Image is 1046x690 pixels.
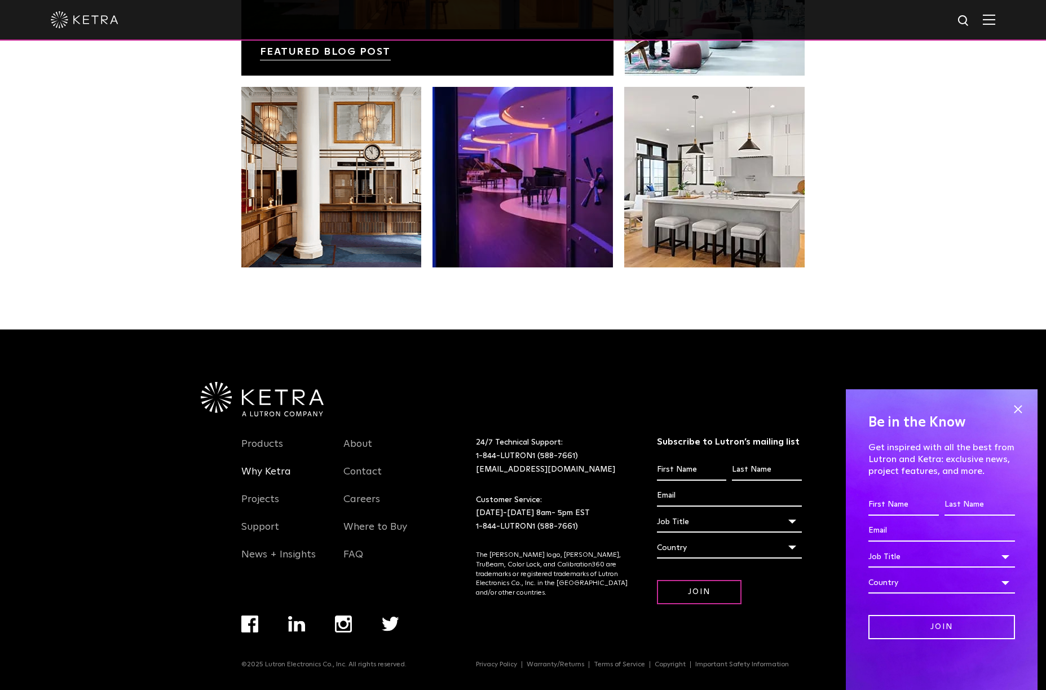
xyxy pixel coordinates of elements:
div: Job Title [657,511,802,533]
h3: Subscribe to Lutron’s mailing list [657,436,802,448]
a: Support [241,521,279,547]
div: Country [868,572,1015,594]
p: ©2025 Lutron Electronics Co., Inc. All rights reserved. [241,661,407,669]
img: ketra-logo-2019-white [51,11,118,28]
a: Projects [241,493,279,519]
a: Why Ketra [241,465,291,491]
input: Email [657,485,802,507]
img: facebook [241,616,258,632]
a: Privacy Policy [471,661,522,668]
img: instagram [335,616,352,632]
a: 1-844-LUTRON1 (588-7661) [476,452,578,460]
p: 24/7 Technical Support: [476,436,629,476]
div: Navigation Menu [343,436,429,574]
input: Email [868,520,1015,542]
input: Last Name [945,494,1015,516]
input: Join [657,580,742,604]
a: [EMAIL_ADDRESS][DOMAIN_NAME] [476,465,615,473]
a: Contact [343,465,382,491]
a: Careers [343,493,380,519]
a: Copyright [650,661,691,668]
input: Last Name [732,459,801,481]
img: Ketra-aLutronCo_White_RGB [201,382,324,417]
input: Join [868,615,1015,639]
a: Warranty/Returns [522,661,589,668]
p: The [PERSON_NAME] logo, [PERSON_NAME], TruBeam, Color Lock, and Calibration360 are trademarks or ... [476,551,629,598]
a: News + Insights [241,548,316,574]
div: Navigation Menu [241,436,327,574]
img: twitter [382,617,399,631]
a: About [343,438,372,464]
div: Country [657,537,802,559]
div: Job Title [868,546,1015,568]
img: Hamburger%20Nav.svg [983,14,995,25]
p: Get inspired with all the best from Lutron and Ketra: exclusive news, project features, and more. [868,442,1015,477]
a: FAQ [343,548,363,574]
p: Customer Service: [DATE]-[DATE] 8am- 5pm EST [476,494,629,534]
img: linkedin [288,616,306,632]
a: Terms of Service [589,661,650,668]
div: Navigation Menu [476,661,805,669]
div: Navigation Menu [241,616,429,661]
a: 1-844-LUTRON1 (588-7661) [476,522,578,530]
a: Important Safety Information [691,661,793,668]
h4: Be in the Know [868,412,1015,433]
a: Where to Buy [343,521,407,547]
a: Products [241,438,283,464]
input: First Name [657,459,726,481]
img: search icon [957,14,971,28]
input: First Name [868,494,939,516]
